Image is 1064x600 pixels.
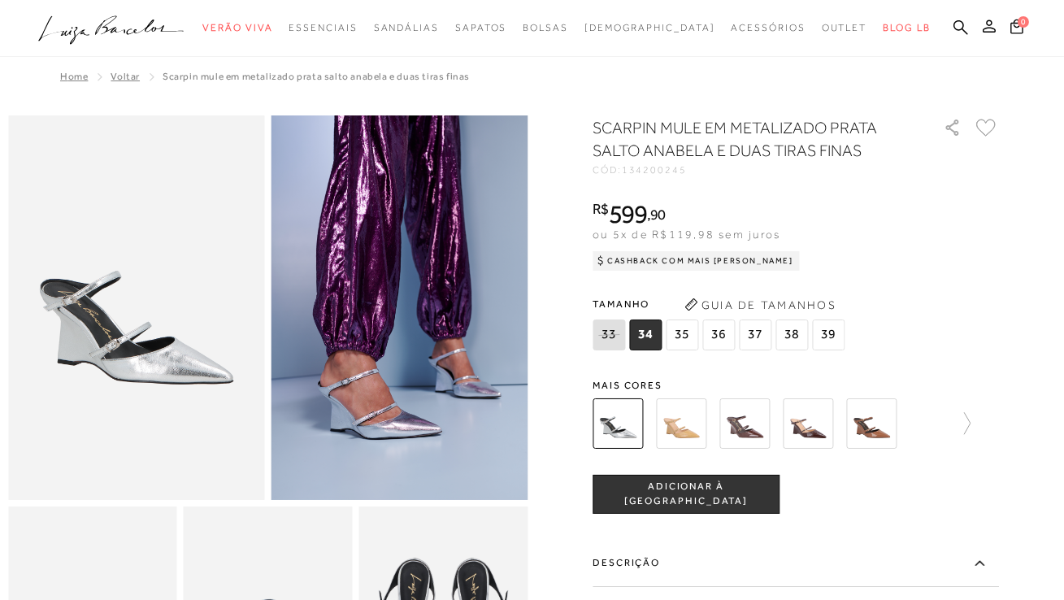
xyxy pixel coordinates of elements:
img: SCARPIN MULE EM VERNIZ CAFÉ SALTO ANABELA E DUAS TIRAS FINAS [719,398,770,449]
span: 33 [593,320,625,350]
a: categoryNavScreenReaderText [202,13,272,43]
span: 90 [650,206,666,223]
div: Cashback com Mais [PERSON_NAME] [593,251,800,271]
a: noSubCategoriesText [584,13,715,43]
img: SCARPIN MULE EM VERNIZ CAFÉ SALTO ANABELA E DUAS TIRAS FINAS [783,398,833,449]
span: 599 [609,199,647,228]
a: categoryNavScreenReaderText [732,13,806,43]
span: 0 [1018,16,1029,28]
span: Sandálias [374,22,439,33]
a: categoryNavScreenReaderText [523,13,568,43]
span: 36 [702,320,735,350]
span: BLOG LB [883,22,930,33]
a: Voltar [111,71,140,82]
i: R$ [593,202,609,216]
span: Sapatos [455,22,506,33]
a: Home [60,71,88,82]
button: ADICIONAR À [GEOGRAPHIC_DATA] [593,475,780,514]
span: 35 [666,320,698,350]
span: SCARPIN MULE EM METALIZADO PRATA SALTO ANABELA E DUAS TIRAS FINAS [163,71,470,82]
span: 37 [739,320,771,350]
span: 38 [775,320,808,350]
a: categoryNavScreenReaderText [822,13,867,43]
a: BLOG LB [883,13,930,43]
a: categoryNavScreenReaderText [289,13,357,43]
label: Descrição [593,540,999,587]
span: 39 [812,320,845,350]
span: Verão Viva [202,22,272,33]
span: Acessórios [732,22,806,33]
span: Mais cores [593,380,999,390]
i: , [647,207,666,222]
img: SCARPIN MULE EM VERNIZ AREIA SALTO ANABELA E DUAS TIRAS FINAS [656,398,706,449]
a: categoryNavScreenReaderText [455,13,506,43]
span: 134200245 [622,164,687,176]
img: image [8,115,265,500]
span: Tamanho [593,292,849,316]
span: ADICIONAR À [GEOGRAPHIC_DATA] [593,480,779,508]
h1: SCARPIN MULE EM METALIZADO PRATA SALTO ANABELA E DUAS TIRAS FINAS [593,116,897,162]
span: ou 5x de R$119,98 sem juros [593,228,780,241]
button: Guia de Tamanhos [679,292,841,318]
img: SCARPIN MULE EM VERNIZ CARAMELO SALTO ANABELA E DUAS TIRAS FINAS [846,398,897,449]
span: Outlet [822,22,867,33]
a: categoryNavScreenReaderText [374,13,439,43]
button: 0 [1005,18,1028,40]
span: [DEMOGRAPHIC_DATA] [584,22,715,33]
span: Bolsas [523,22,568,33]
img: image [271,115,528,500]
div: CÓD: [593,165,918,175]
span: Essenciais [289,22,357,33]
span: 34 [629,320,662,350]
img: SCARPIN MULE EM METALIZADO PRATA SALTO ANABELA E DUAS TIRAS FINAS [593,398,643,449]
